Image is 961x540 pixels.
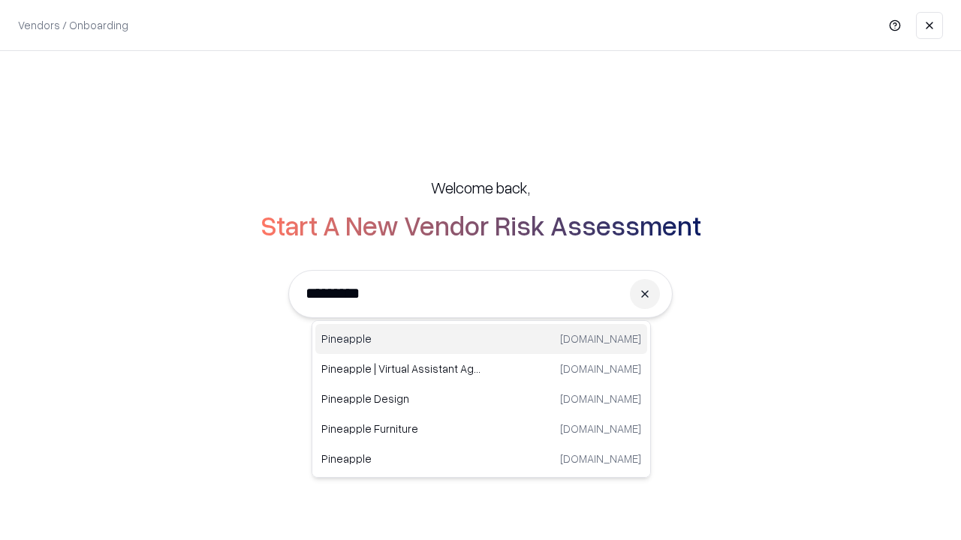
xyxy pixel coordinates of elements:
[560,361,641,376] p: [DOMAIN_NAME]
[18,17,128,33] p: Vendors / Onboarding
[321,391,481,406] p: Pineapple Design
[321,421,481,436] p: Pineapple Furniture
[321,451,481,466] p: Pineapple
[321,361,481,376] p: Pineapple | Virtual Assistant Agency
[560,391,641,406] p: [DOMAIN_NAME]
[560,421,641,436] p: [DOMAIN_NAME]
[431,177,530,198] h5: Welcome back,
[261,210,701,240] h2: Start A New Vendor Risk Assessment
[321,331,481,346] p: Pineapple
[560,331,641,346] p: [DOMAIN_NAME]
[312,320,651,478] div: Suggestions
[560,451,641,466] p: [DOMAIN_NAME]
